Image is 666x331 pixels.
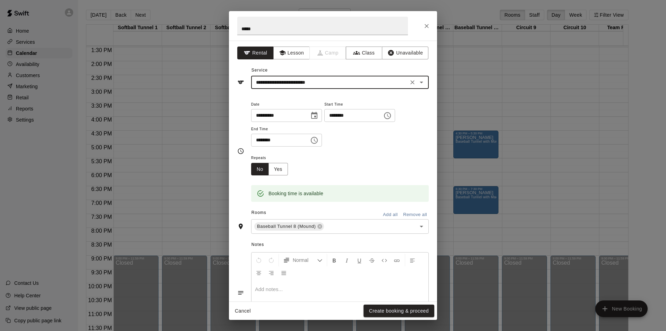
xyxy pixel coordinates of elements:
[278,266,290,279] button: Justify Align
[280,254,325,266] button: Formatting Options
[237,148,244,155] svg: Timing
[251,154,293,163] span: Repeats
[417,77,426,87] button: Open
[293,257,317,264] span: Normal
[420,20,433,32] button: Close
[265,254,277,266] button: Redo
[237,289,244,296] svg: Notes
[391,254,403,266] button: Insert Link
[265,266,277,279] button: Right Align
[381,109,394,123] button: Choose time, selected time is 5:30 PM
[251,239,429,250] span: Notes
[341,254,353,266] button: Format Italics
[251,100,322,109] span: Date
[307,133,321,147] button: Choose time, selected time is 6:00 PM
[251,210,266,215] span: Rooms
[237,223,244,230] svg: Rooms
[364,305,434,317] button: Create booking & proceed
[328,254,340,266] button: Format Bold
[251,68,268,73] span: Service
[378,254,390,266] button: Insert Code
[408,77,417,87] button: Clear
[366,254,378,266] button: Format Strikethrough
[251,163,269,176] button: No
[268,163,288,176] button: Yes
[401,209,429,220] button: Remove all
[254,222,324,231] div: Baseball Tunnel 8 (Mound)
[324,100,395,109] span: Start Time
[310,47,346,59] span: Camps can only be created in the Services page
[273,47,310,59] button: Lesson
[251,163,288,176] div: outlined button group
[253,266,265,279] button: Center Align
[353,254,365,266] button: Format Underline
[268,187,323,200] div: Booking time is available
[417,222,426,231] button: Open
[232,305,254,317] button: Cancel
[379,209,401,220] button: Add all
[253,254,265,266] button: Undo
[307,109,321,123] button: Choose date, selected date is Sep 17, 2025
[237,79,244,86] svg: Service
[346,47,382,59] button: Class
[254,223,318,230] span: Baseball Tunnel 8 (Mound)
[251,125,322,134] span: End Time
[237,47,274,59] button: Rental
[407,254,418,266] button: Left Align
[382,47,428,59] button: Unavailable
